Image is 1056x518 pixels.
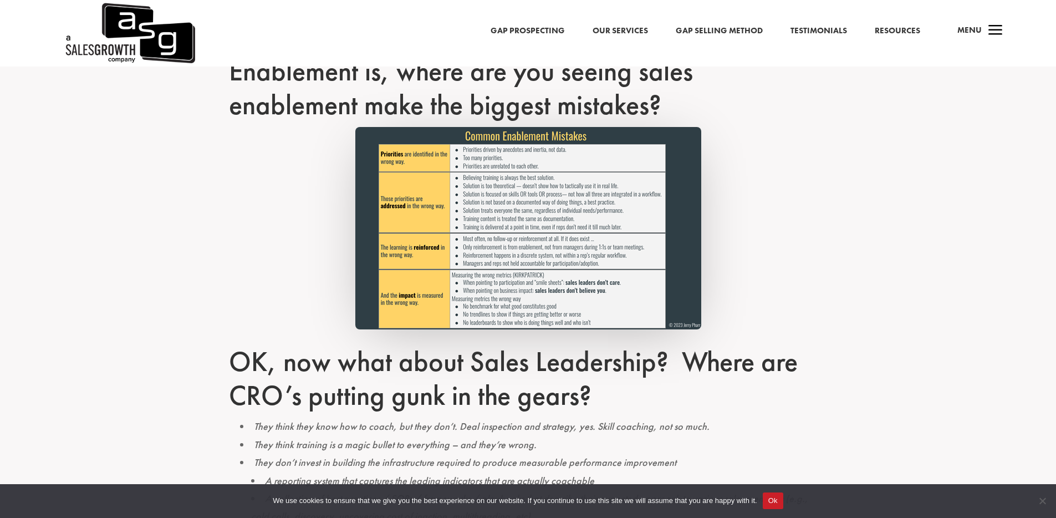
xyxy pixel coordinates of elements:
[254,456,676,469] span: They don’t invest in building the infrastructure required to produce measurable performance impro...
[229,344,798,413] span: OK, now what about Sales Leadership? Where are CRO’s putting gunk in the gears?
[957,24,982,35] span: Menu
[763,492,783,509] button: Ok
[254,420,710,433] span: They think they know how to coach, but they don’t. Deal inspection and strategy, yes. Skill coach...
[265,474,594,487] span: A reporting system that captures the leading indicators that are actually coachable
[273,495,757,506] span: We use cookies to ensure that we give you the best experience on our website. If you continue to ...
[593,24,648,38] a: Our Services
[875,24,920,38] a: Resources
[790,24,847,38] a: Testimonials
[229,20,722,123] span: Understanding your thoughts on where Sales Enablement is, where are you seeing sales enablement m...
[355,127,701,329] img: Infographic titled 'Common Enablement Mistakes' by Jerry Pharr, ©2023. It lists mistakes in three...
[491,24,565,38] a: Gap Prospecting
[676,24,763,38] a: Gap Selling Method
[1037,495,1048,506] span: No
[254,438,537,451] span: They think training is a magic bullet to everything – and they’re wrong.
[984,20,1007,42] span: a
